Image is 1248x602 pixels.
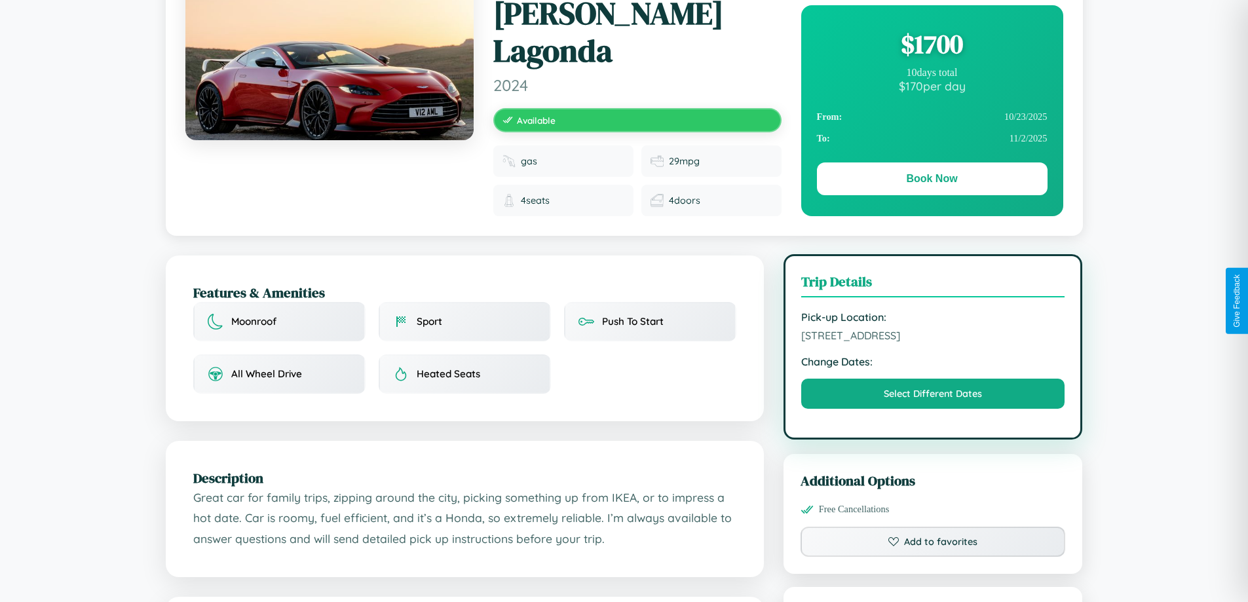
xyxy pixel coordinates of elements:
[817,79,1048,93] div: $ 170 per day
[231,367,302,380] span: All Wheel Drive
[817,128,1048,149] div: 11 / 2 / 2025
[521,195,550,206] span: 4 seats
[493,75,782,95] span: 2024
[231,315,276,328] span: Moonroof
[819,504,890,515] span: Free Cancellations
[193,487,736,550] p: Great car for family trips, zipping around the city, picking something up from IKEA, or to impres...
[801,527,1066,557] button: Add to favorites
[502,155,516,168] img: Fuel type
[417,367,480,380] span: Heated Seats
[801,329,1065,342] span: [STREET_ADDRESS]
[193,468,736,487] h2: Description
[521,155,537,167] span: gas
[669,195,700,206] span: 4 doors
[801,272,1065,297] h3: Trip Details
[817,133,830,144] strong: To:
[801,355,1065,368] strong: Change Dates:
[817,162,1048,195] button: Book Now
[651,155,664,168] img: Fuel efficiency
[801,471,1066,490] h3: Additional Options
[801,379,1065,409] button: Select Different Dates
[817,111,842,122] strong: From:
[817,67,1048,79] div: 10 days total
[602,315,664,328] span: Push To Start
[193,283,736,302] h2: Features & Amenities
[817,106,1048,128] div: 10 / 23 / 2025
[417,315,442,328] span: Sport
[817,26,1048,62] div: $ 1700
[669,155,700,167] span: 29 mpg
[517,115,556,126] span: Available
[502,194,516,207] img: Seats
[1232,274,1241,328] div: Give Feedback
[651,194,664,207] img: Doors
[801,310,1065,324] strong: Pick-up Location:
